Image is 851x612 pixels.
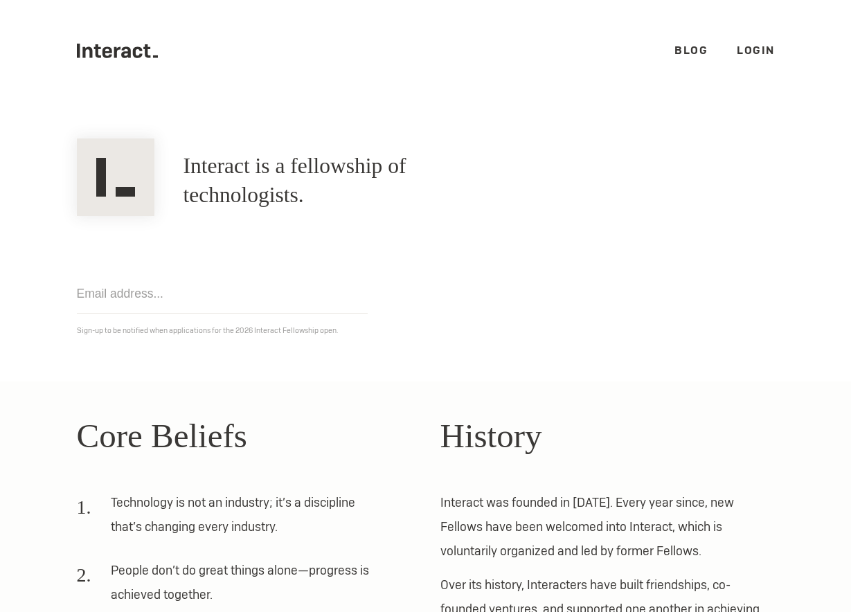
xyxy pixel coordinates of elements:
p: Interact was founded in [DATE]. Every year since, new Fellows have been welcomed into Interact, w... [440,490,775,563]
p: Sign-up to be notified when applications for the 2026 Interact Fellowship open. [77,323,775,338]
li: Technology is not an industry; it’s a discipline that’s changing every industry. [77,490,382,548]
img: Interact Logo [77,138,154,216]
a: Login [737,43,775,57]
input: Email address... [77,274,368,314]
h2: Core Beliefs [77,411,411,462]
h1: Interact is a fellowship of technologists. [183,152,511,210]
h2: History [440,411,775,462]
a: Blog [674,43,708,57]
